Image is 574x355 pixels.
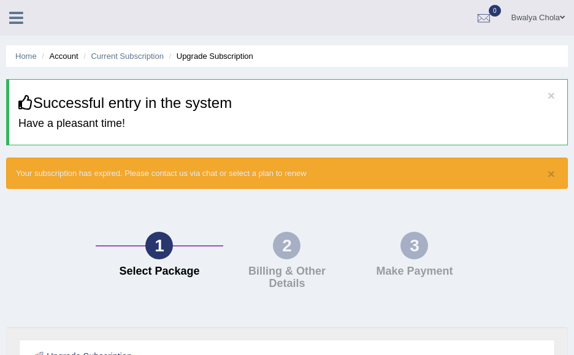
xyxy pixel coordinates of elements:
li: Upgrade Subscription [166,50,253,62]
div: 3 [400,232,428,259]
li: Account [39,50,78,62]
h4: Billing & Other Details [229,265,345,290]
div: 1 [145,232,173,259]
span: 0 [489,5,501,17]
button: × [548,167,555,180]
h4: Select Package [102,265,217,278]
div: Your subscription has expired. Please contact us via chat or select a plan to renew [6,158,568,189]
div: 2 [273,232,300,259]
button: × [548,89,555,102]
a: Home [15,52,37,61]
h3: Successful entry in the system [18,95,558,111]
h4: Make Payment [357,265,472,278]
a: Current Subscription [91,52,164,61]
h4: Have a pleasant time! [18,118,558,130]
